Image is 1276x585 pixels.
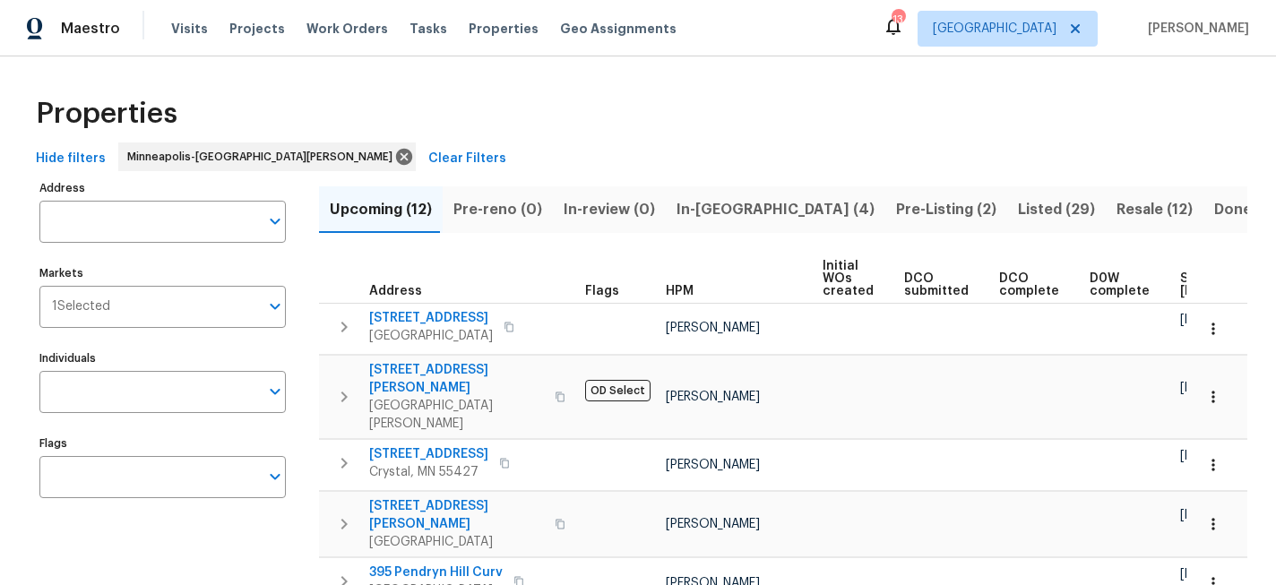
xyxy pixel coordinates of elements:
span: D0W complete [1090,272,1150,297]
span: Clear Filters [428,148,506,170]
span: Resale (12) [1116,197,1193,222]
span: Pre-Listing (2) [896,197,996,222]
span: [DATE] [1180,450,1218,462]
span: Minneapolis-[GEOGRAPHIC_DATA][PERSON_NAME] [127,148,400,166]
span: Crystal, MN 55427 [369,463,488,481]
span: Projects [229,20,285,38]
span: [GEOGRAPHIC_DATA][PERSON_NAME] [369,397,544,433]
button: Open [263,209,288,234]
span: 1 Selected [52,299,110,314]
span: [STREET_ADDRESS] [369,309,493,327]
button: Open [263,464,288,489]
button: Hide filters [29,142,113,176]
span: Properties [469,20,539,38]
span: 395 Pendryn Hill Curv [369,563,503,581]
span: [PERSON_NAME] [666,322,760,334]
span: Initial WOs created [823,260,874,297]
button: Open [263,379,288,404]
span: Flags [585,285,619,297]
span: Upcoming (12) [330,197,432,222]
label: Individuals [39,353,286,364]
span: DCO complete [999,272,1059,297]
span: [STREET_ADDRESS] [369,445,488,463]
label: Flags [39,438,286,449]
span: Maestro [61,20,120,38]
button: Clear Filters [421,142,513,176]
button: Open [263,294,288,319]
span: [DATE] [1180,314,1218,326]
span: [DATE] [1180,382,1218,394]
span: [GEOGRAPHIC_DATA] [933,20,1056,38]
div: Minneapolis-[GEOGRAPHIC_DATA][PERSON_NAME] [118,142,416,171]
span: Geo Assignments [560,20,677,38]
span: [STREET_ADDRESS][PERSON_NAME] [369,497,544,533]
span: [PERSON_NAME] [666,391,760,403]
div: 13 [892,11,904,29]
span: [GEOGRAPHIC_DATA] [369,327,493,345]
span: Tasks [410,22,447,35]
span: DCO submitted [904,272,969,297]
span: In-review (0) [564,197,655,222]
span: Hide filters [36,148,106,170]
span: HPM [666,285,694,297]
span: In-[GEOGRAPHIC_DATA] (4) [677,197,875,222]
span: [PERSON_NAME] [1141,20,1249,38]
label: Markets [39,268,286,279]
span: Visits [171,20,208,38]
span: Pre-reno (0) [453,197,542,222]
span: [STREET_ADDRESS][PERSON_NAME] [369,361,544,397]
span: Properties [36,105,177,123]
span: Listed (29) [1018,197,1095,222]
span: [GEOGRAPHIC_DATA] [369,533,544,551]
span: OD Select [585,380,651,401]
span: [PERSON_NAME] [666,518,760,530]
span: Work Orders [306,20,388,38]
span: Address [369,285,422,297]
span: [PERSON_NAME] [666,459,760,471]
label: Address [39,183,286,194]
span: [DATE] [1180,568,1218,581]
span: [DATE] [1180,509,1218,521]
